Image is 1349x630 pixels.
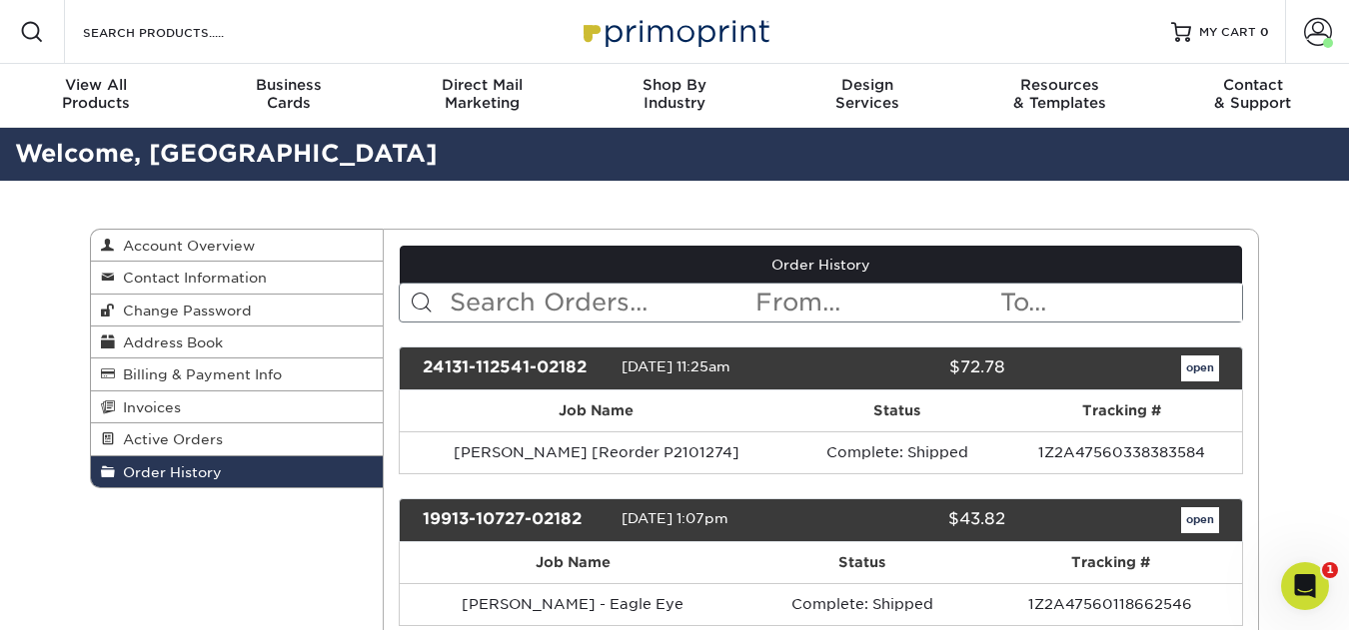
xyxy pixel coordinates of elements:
span: Order History [115,464,222,480]
input: Search Orders... [448,284,754,321]
td: Complete: Shipped [746,583,978,625]
a: open [1181,355,1219,381]
a: Billing & Payment Info [91,358,383,390]
span: Address Book [115,334,223,350]
span: Design [770,76,963,94]
span: 1 [1322,562,1338,578]
span: Resources [963,76,1156,94]
input: From... [753,284,997,321]
span: Business [193,76,386,94]
span: [DATE] 11:25am [622,358,730,374]
div: Cards [193,76,386,112]
input: SEARCH PRODUCTS..... [81,20,276,44]
th: Job Name [400,390,793,431]
a: Active Orders [91,423,383,455]
a: Contact& Support [1156,64,1349,128]
a: Resources& Templates [963,64,1156,128]
div: 24131-112541-02182 [408,355,622,381]
th: Status [746,542,978,583]
div: Industry [579,76,771,112]
span: 0 [1260,25,1269,39]
td: 1Z2A47560338383584 [1001,431,1242,473]
a: BusinessCards [193,64,386,128]
a: Account Overview [91,230,383,262]
div: Services [770,76,963,112]
a: Order History [400,246,1243,284]
img: Primoprint [575,10,774,53]
span: Shop By [579,76,771,94]
div: & Templates [963,76,1156,112]
input: To... [998,284,1242,321]
span: Contact Information [115,270,267,286]
td: [PERSON_NAME] - Eagle Eye [400,583,746,625]
a: Direct MailMarketing [386,64,579,128]
span: Change Password [115,303,252,318]
div: & Support [1156,76,1349,112]
span: Account Overview [115,238,255,254]
td: 1Z2A47560118662546 [978,583,1242,625]
a: Address Book [91,326,383,358]
div: 19913-10727-02182 [408,507,622,533]
div: Marketing [386,76,579,112]
td: [PERSON_NAME] [Reorder P2101274] [400,431,793,473]
a: Order History [91,456,383,487]
a: DesignServices [770,64,963,128]
span: [DATE] 1:07pm [622,510,728,526]
a: Change Password [91,295,383,326]
div: $72.78 [805,355,1019,381]
span: MY CART [1199,24,1256,41]
iframe: Intercom live chat [1281,562,1329,610]
th: Tracking # [978,542,1242,583]
a: Shop ByIndustry [579,64,771,128]
span: Billing & Payment Info [115,366,282,382]
th: Status [793,390,1002,431]
div: $43.82 [805,507,1019,533]
span: Contact [1156,76,1349,94]
iframe: Google Customer Reviews [5,569,170,623]
span: Direct Mail [386,76,579,94]
th: Tracking # [1001,390,1242,431]
span: Active Orders [115,431,223,447]
a: Invoices [91,391,383,423]
a: Contact Information [91,262,383,294]
th: Job Name [400,542,746,583]
span: Invoices [115,399,181,415]
a: open [1181,507,1219,533]
td: Complete: Shipped [793,431,1002,473]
